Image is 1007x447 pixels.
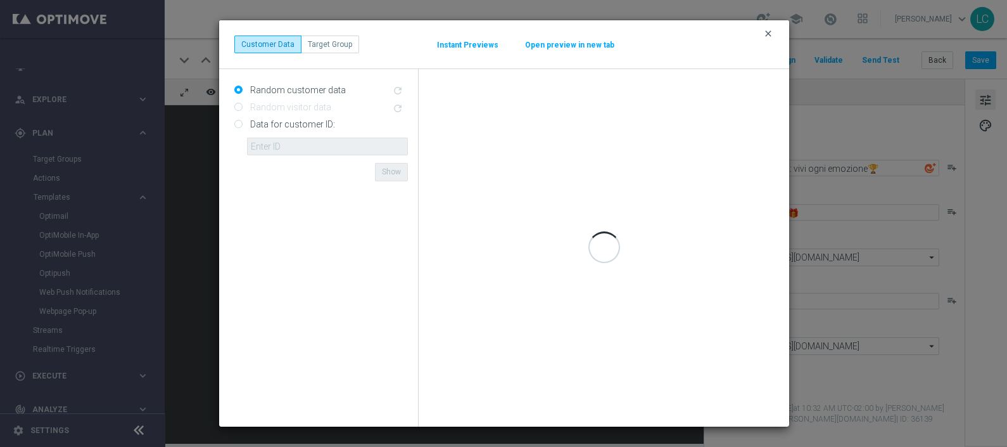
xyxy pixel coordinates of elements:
div: ... [234,36,359,53]
button: Customer Data [234,36,301,53]
label: Random customer data [247,84,346,96]
button: Target Group [301,36,359,53]
i: clear [763,29,773,39]
button: Open preview in new tab [524,40,615,50]
button: clear [763,28,777,39]
label: Data for customer ID: [247,119,335,130]
input: Enter ID [247,138,408,155]
label: Random visitor data [247,101,331,113]
button: Show [375,163,408,181]
button: Instant Previews [436,40,499,50]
